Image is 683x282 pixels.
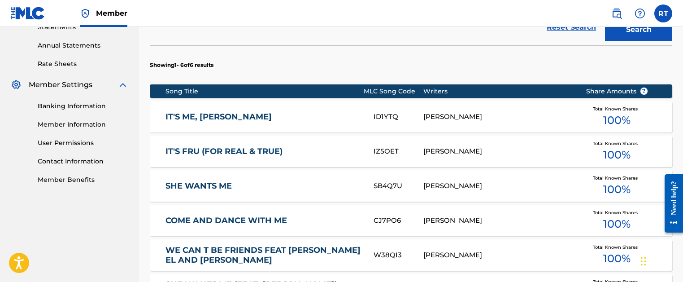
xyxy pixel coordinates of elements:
a: Member Information [38,120,128,129]
span: 100 % [603,181,631,198]
a: IT'S ME, [PERSON_NAME] [165,112,361,122]
a: Banking Information [38,101,128,111]
span: ? [640,88,648,95]
a: Statements [38,22,128,32]
a: Public Search [608,4,626,22]
a: Rate Sheets [38,59,128,69]
div: Song Title [165,87,364,96]
div: [PERSON_NAME] [423,250,572,260]
div: CJ7PO6 [374,216,423,226]
span: Member [96,8,127,18]
div: Writers [423,87,572,96]
a: SHE WANTS ME [165,181,361,191]
div: [PERSON_NAME] [423,112,572,122]
span: Total Known Shares [593,175,641,181]
div: [PERSON_NAME] [423,181,572,191]
span: Total Known Shares [593,140,641,147]
a: User Permissions [38,138,128,148]
iframe: Chat Widget [638,239,683,282]
div: ID1YTQ [374,112,423,122]
div: Drag [641,248,646,275]
span: 100 % [603,251,631,267]
a: Reset Search [542,18,600,37]
div: [PERSON_NAME] [423,216,572,226]
div: Help [631,4,649,22]
span: Total Known Shares [593,244,641,251]
span: 100 % [603,216,631,232]
div: W38QI3 [374,250,423,260]
img: Member Settings [11,79,22,90]
div: SB4Q7U [374,181,423,191]
span: 100 % [603,147,631,163]
div: MLC Song Code [364,87,423,96]
img: expand [117,79,128,90]
span: 100 % [603,112,631,128]
a: Member Benefits [38,175,128,185]
iframe: Resource Center [658,167,683,240]
a: COME AND DANCE WITH ME [165,216,361,226]
img: search [611,8,622,19]
a: Annual Statements [38,41,128,50]
a: Contact Information [38,157,128,166]
span: Total Known Shares [593,209,641,216]
span: Member Settings [29,79,92,90]
div: [PERSON_NAME] [423,146,572,157]
span: Total Known Shares [593,106,641,112]
a: IT'S FRU (FOR REAL & TRUE) [165,146,361,157]
img: MLC Logo [11,7,45,20]
div: User Menu [654,4,672,22]
img: help [635,8,645,19]
a: WE CAN T BE FRIENDS FEAT [PERSON_NAME] EL AND [PERSON_NAME] [165,245,361,265]
p: Showing 1 - 6 of 6 results [150,61,213,69]
button: Search [605,18,672,41]
img: Top Rightsholder [80,8,91,19]
span: Share Amounts [586,87,648,96]
div: IZ5OET [374,146,423,157]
